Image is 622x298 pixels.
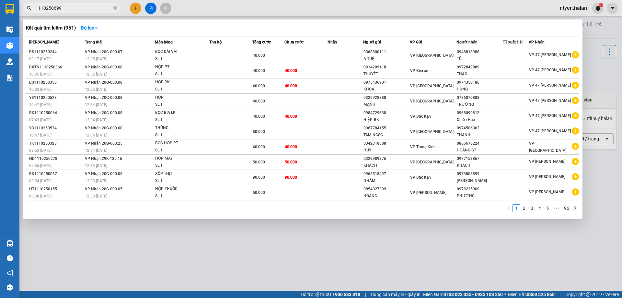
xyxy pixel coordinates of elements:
span: VP Nhận 20G-000.08 [85,126,122,130]
span: plus-circle [572,143,579,150]
span: VP Nhận 20G-000.05 [85,187,122,191]
div: 0339928888 [363,94,409,101]
span: 12:34 [DATE] [85,102,107,107]
input: Tìm tên, số ĐT hoặc mã đơn [36,5,112,12]
div: PHƯƠNG [457,193,503,199]
span: VP Bến xe [410,68,428,73]
span: VP Gửi [410,40,422,44]
span: 10:47 [DATE] [29,133,52,137]
span: close-circle [113,5,117,11]
span: VP Nhận 29K-135.16 [85,156,122,161]
span: VP [GEOGRAPHIC_DATA] [529,141,566,153]
strong: Bộ lọc [81,25,98,30]
div: TÁM NGSC [363,132,409,138]
span: 40.000 [285,68,297,73]
span: 09:36 [DATE] [29,163,52,168]
div: 0948818988 [457,49,503,55]
span: Nhãn [328,40,337,44]
span: VP 47 [PERSON_NAME] [529,68,571,72]
span: 08:38 [DATE] [29,194,52,198]
div: HÙNG [457,86,503,93]
div: TÚ [457,55,503,62]
div: 0968090813 [457,110,503,116]
span: down [94,26,98,30]
span: Món hàng [155,40,173,44]
span: 50.000 [253,160,265,164]
div: 0368800111 [363,49,409,55]
div: BK1110250087 [29,171,83,177]
span: plus-circle [572,158,579,165]
div: MẠNH [363,101,409,108]
span: question-circle [7,255,13,261]
img: logo-vxr [6,4,14,14]
li: 2 [520,204,528,212]
div: HOÀNG [363,193,409,199]
span: 40.000 [285,145,297,149]
span: VP [PERSON_NAME] [529,190,565,194]
div: Chiến Hảo [457,116,503,123]
div: 0965518497 [363,171,409,177]
div: THAO [457,71,503,77]
div: A TUỆ [363,55,409,62]
span: VP Bắc Kạn [410,114,431,119]
div: BỌC DÀI VẢI [155,48,204,55]
span: 12:34 [DATE] [85,133,107,137]
div: BS1110250244 [29,49,83,55]
span: plus-circle [572,127,579,135]
span: VP [GEOGRAPHIC_DATA] [410,129,454,134]
span: 12:35 [DATE] [85,57,107,61]
div: THÙNG [155,125,204,132]
img: warehouse-icon [6,26,13,33]
span: search [27,6,31,10]
div: BXTN1110250366 [29,64,83,71]
li: Next 5 Pages [551,204,562,212]
span: 10:47 [DATE] [29,102,52,107]
span: VP Trung Kính [410,145,436,149]
div: YB1110250528 [29,94,83,101]
div: SL: 1 [155,147,204,154]
div: 0342318888 [363,140,409,147]
div: HỘP THUỐC [155,185,204,193]
span: 07:43 [DATE] [29,118,52,122]
div: HỘP PK [155,79,204,86]
div: 0967784155 [363,125,409,132]
li: Next Page [571,204,579,212]
div: 0329989376 [363,155,409,162]
div: NHÂM [363,177,409,184]
div: HIỆP-BK [363,116,409,123]
span: plus-circle [572,173,579,180]
li: 4 [536,204,544,212]
div: 0974350186 [457,79,503,86]
div: KHOÁ [363,86,409,93]
span: VP Nhận 20C-000.07 [85,50,122,54]
div: SL: 1 [155,177,204,185]
span: 40.000 [253,84,265,88]
li: 5 [544,204,551,212]
span: 12:33 [DATE] [85,163,107,168]
span: left [507,206,511,210]
li: 3 [528,204,536,212]
button: Bộ lọcdown [76,23,104,33]
div: 0866670224 [457,140,503,147]
a: 2 [521,205,528,212]
span: TT xuất HĐ [503,40,523,44]
span: 40.000 [285,84,297,88]
span: 40.000 [253,99,265,103]
span: VP [PERSON_NAME] [529,159,565,164]
span: VP 47 [PERSON_NAME] [529,53,571,57]
li: 96 [562,204,571,212]
span: 10:03 [DATE] [29,87,52,92]
div: 0978225309 [457,186,503,193]
li: Previous Page [505,204,513,212]
span: VP Nhận 20G-000.08 [85,65,122,69]
span: VP Nhận 20G-000.05 [85,172,122,176]
div: 0914209118 [363,64,409,71]
span: VP [GEOGRAPHIC_DATA] [410,84,454,88]
div: BỌC BÌA LK [155,109,204,116]
div: 0984729630 [363,110,409,116]
div: SL: 1 [155,193,204,200]
span: right [573,206,577,210]
img: warehouse-icon [6,42,13,49]
span: 40.000 [253,68,265,73]
a: 5 [544,205,551,212]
